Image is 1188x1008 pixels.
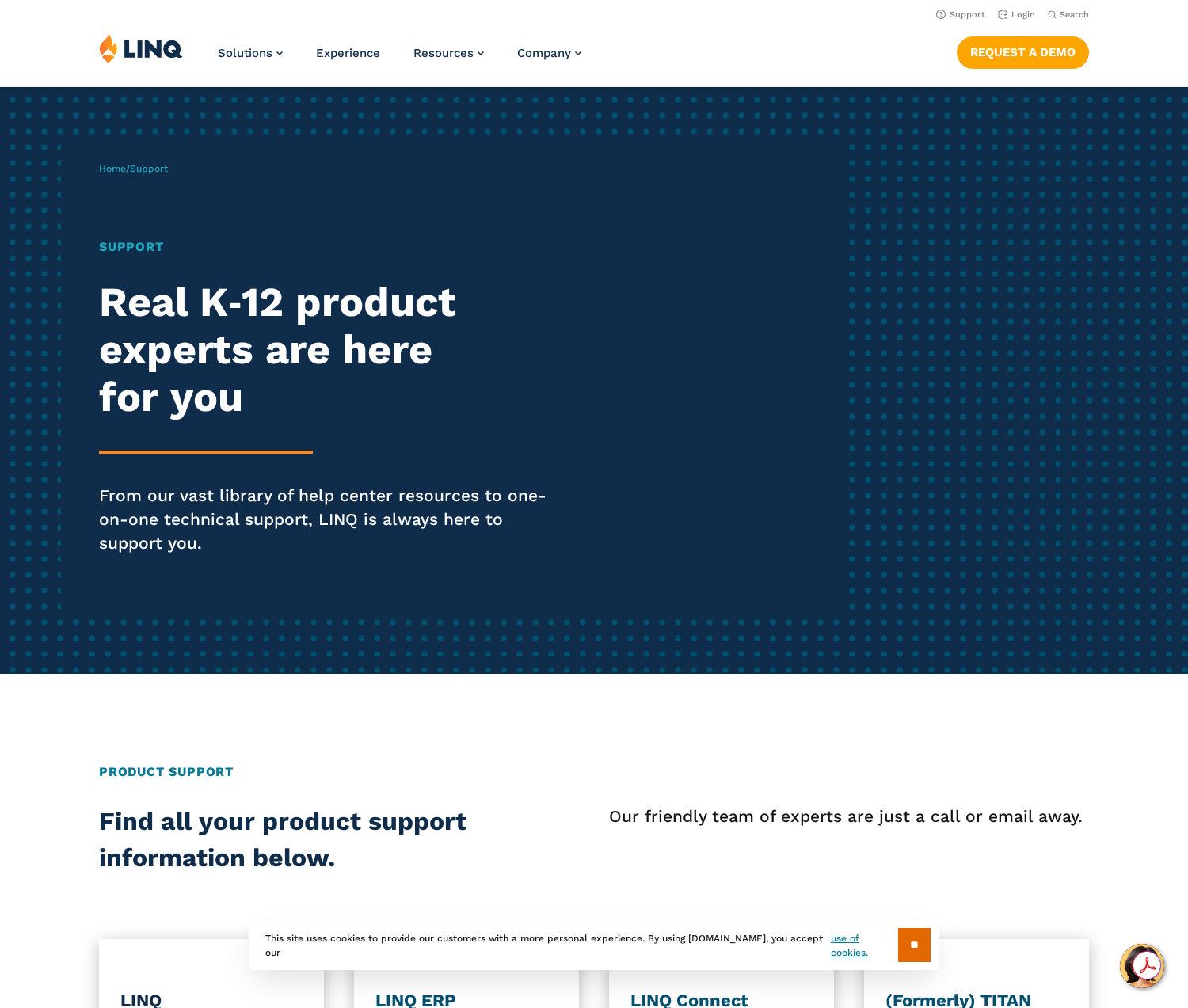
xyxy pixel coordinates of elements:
span: / [99,163,168,174]
img: LINQ | K‑12 Software [99,33,183,63]
span: Resources [413,46,474,60]
h2: Real K‑12 product experts are here for you [99,279,557,420]
h2: Product Support [99,763,1089,782]
nav: Button Navigation [957,33,1089,68]
a: Home [99,163,126,174]
a: Experience [316,46,380,60]
div: This site uses cookies to provide our customers with a more personal experience. By using [DOMAIN... [249,920,939,970]
h1: Support [99,238,557,257]
span: Support [130,163,168,174]
a: Solutions [218,46,283,60]
a: Support [936,10,985,20]
p: Our friendly team of experts are just a call or email away. [609,804,1089,829]
p: From our vast library of help center resources to one-on-one technical support, LINQ is always he... [99,484,557,555]
span: Search [1060,10,1089,20]
button: Open Search Bar [1048,9,1089,21]
a: Request a Demo [957,36,1089,68]
a: Company [517,46,581,60]
a: use of cookies. [831,931,898,960]
span: Company [517,46,571,60]
span: Solutions [218,46,272,60]
a: Login [998,10,1035,20]
h2: Find all your product support information below. [99,804,494,876]
button: Hello, have a question? Let’s chat. [1120,944,1164,988]
a: Resources [413,46,484,60]
nav: Primary Navigation [218,33,581,86]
